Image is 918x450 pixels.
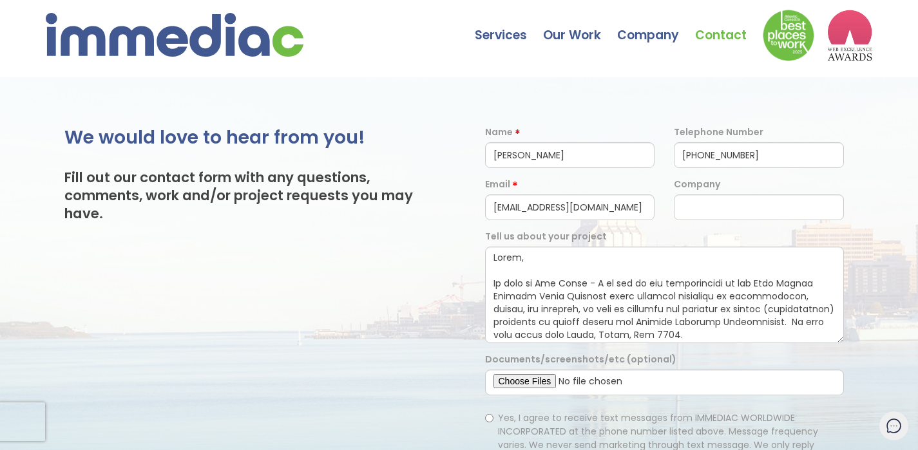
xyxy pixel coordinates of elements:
[617,3,695,48] a: Company
[485,230,607,243] label: Tell us about your project
[485,126,513,139] label: Name
[543,3,617,48] a: Our Work
[64,169,434,222] h3: Fill out our contact form with any questions, comments, work and/or project requests you may have.
[485,353,676,366] label: Documents/screenshots/etc (optional)
[695,3,763,48] a: Contact
[485,178,510,191] label: Email
[64,126,434,149] h2: We would love to hear from you!
[674,178,720,191] label: Company
[485,414,493,422] input: Yes, I agree to receive text messages from IMMEDIAC WORLDWIDE INCORPORATED at the phone number li...
[827,10,872,61] img: logo2_wea_nobg.webp
[46,13,303,57] img: immediac
[763,10,814,61] img: Down
[674,126,763,139] label: Telephone Number
[475,3,543,48] a: Services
